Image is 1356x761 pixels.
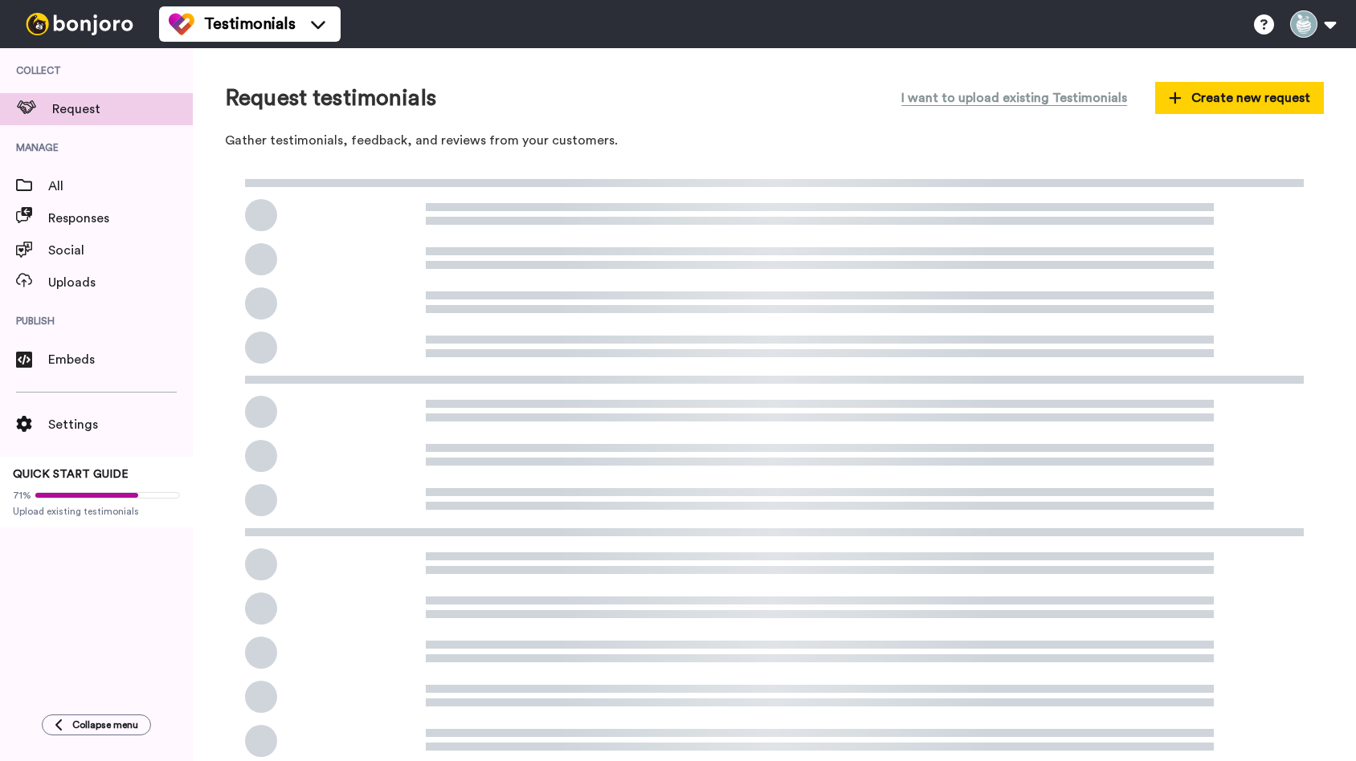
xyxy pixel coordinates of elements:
span: Request [52,100,193,119]
span: Embeds [48,350,193,369]
button: Create new request [1155,82,1324,114]
span: QUICK START GUIDE [13,469,129,480]
span: Social [48,241,193,260]
span: Testimonials [204,13,296,35]
span: Uploads [48,273,193,292]
img: bj-logo-header-white.svg [19,13,140,35]
h1: Request testimonials [225,86,436,111]
button: I want to upload existing Testimonials [889,80,1139,116]
span: 71% [13,489,31,502]
button: Collapse menu [42,714,151,735]
span: Collapse menu [72,718,138,731]
span: Settings [48,415,193,434]
span: All [48,177,193,196]
span: I want to upload existing Testimonials [901,88,1127,108]
span: Upload existing testimonials [13,505,180,518]
p: Gather testimonials, feedback, and reviews from your customers. [225,132,1324,150]
span: Create new request [1169,88,1310,108]
span: Responses [48,209,193,228]
img: tm-color.svg [169,11,194,37]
